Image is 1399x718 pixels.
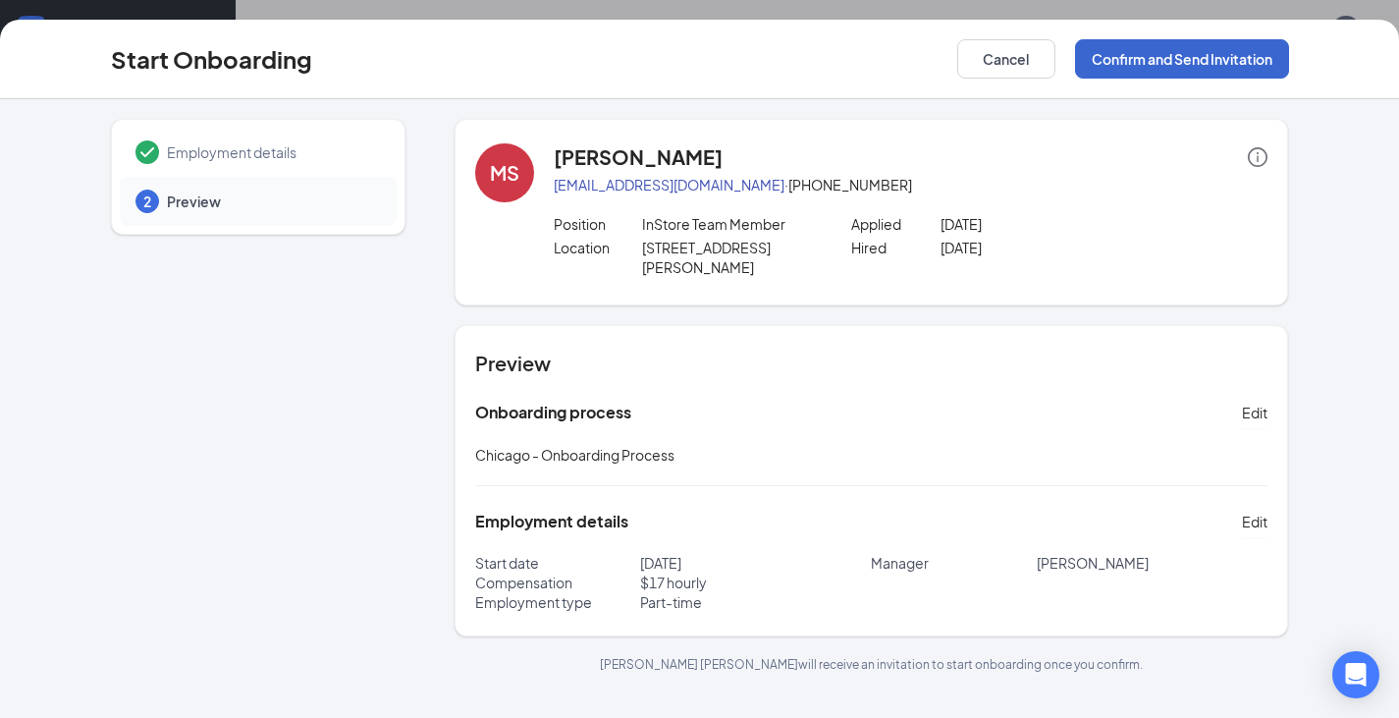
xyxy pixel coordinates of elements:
button: Confirm and Send Invitation [1075,39,1289,79]
p: $ 17 hourly [640,573,872,592]
h4: Preview [475,350,1268,377]
p: Start date [475,553,640,573]
span: Edit [1242,512,1267,531]
p: Employment type [475,592,640,612]
span: Preview [167,192,377,211]
h3: Start Onboarding [111,42,312,76]
h5: Onboarding process [475,402,631,423]
h5: Employment details [475,511,628,532]
p: [PERSON_NAME] [1037,553,1268,573]
p: Compensation [475,573,640,592]
p: Position [554,214,643,234]
span: Employment details [167,142,377,162]
p: [DATE] [941,238,1119,257]
span: 2 [143,192,151,211]
p: Manager [871,553,1036,573]
p: Part-time [640,592,872,612]
div: Open Intercom Messenger [1332,651,1379,698]
svg: Checkmark [135,140,159,164]
span: Edit [1242,403,1267,422]
p: InStore Team Member [642,214,821,234]
button: Edit [1242,506,1267,537]
p: [PERSON_NAME] [PERSON_NAME] will receive an invitation to start onboarding once you confirm. [455,656,1289,673]
span: info-circle [1248,147,1267,167]
p: · [PHONE_NUMBER] [554,175,1268,194]
div: MS [490,159,519,187]
span: Chicago - Onboarding Process [475,446,674,464]
p: Hired [851,238,941,257]
p: [STREET_ADDRESS][PERSON_NAME] [642,238,821,277]
p: Applied [851,214,941,234]
a: [EMAIL_ADDRESS][DOMAIN_NAME] [554,176,784,193]
h4: [PERSON_NAME] [554,143,723,171]
p: [DATE] [640,553,872,573]
p: Location [554,238,643,257]
button: Cancel [957,39,1055,79]
p: [DATE] [941,214,1119,234]
button: Edit [1242,397,1267,428]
